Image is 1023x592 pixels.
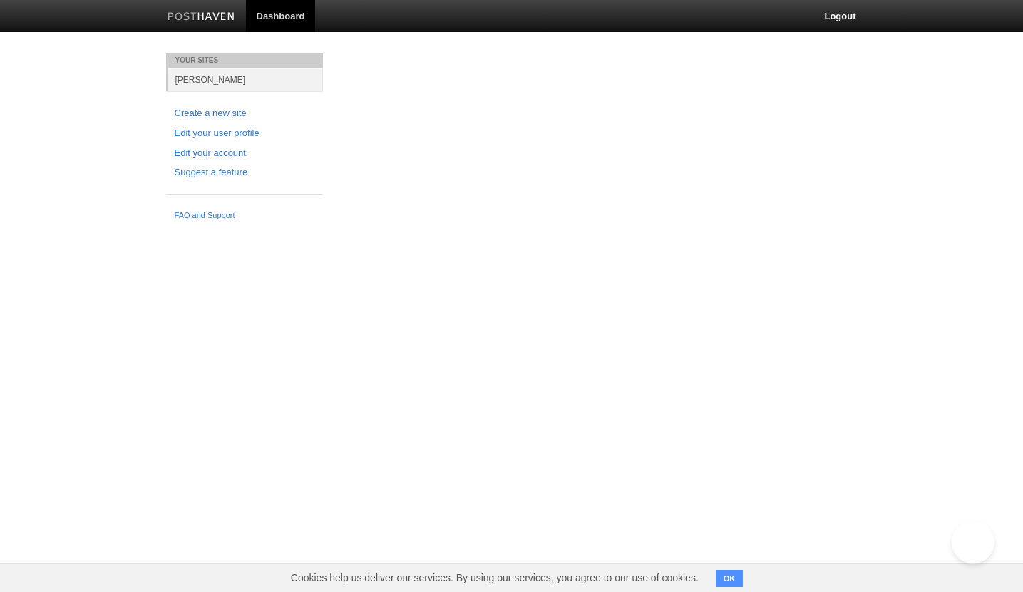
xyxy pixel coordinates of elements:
a: Suggest a feature [175,165,314,180]
button: OK [716,570,744,587]
iframe: Help Scout Beacon - Open [952,521,994,564]
a: [PERSON_NAME] [168,68,323,91]
img: Posthaven-bar [168,12,235,23]
a: Create a new site [175,106,314,121]
a: FAQ and Support [175,209,314,222]
li: Your Sites [166,53,323,68]
span: Cookies help us deliver our services. By using our services, you agree to our use of cookies. [277,564,713,592]
a: Edit your account [175,146,314,161]
a: Edit your user profile [175,126,314,141]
